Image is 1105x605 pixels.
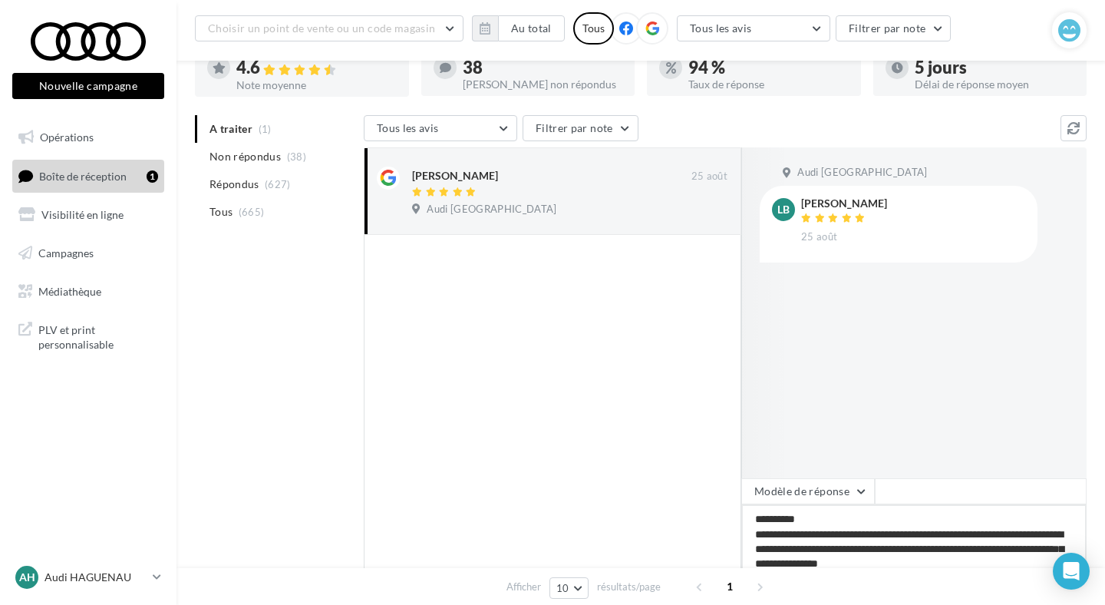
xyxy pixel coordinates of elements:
span: résultats/page [597,580,661,594]
span: Visibilité en ligne [41,208,124,221]
span: Tous les avis [377,121,439,134]
div: 94 % [688,59,849,76]
span: 1 [717,574,742,599]
span: 25 août [801,230,837,244]
button: Choisir un point de vente ou un code magasin [195,15,463,41]
button: 10 [549,577,589,599]
button: Tous les avis [677,15,830,41]
button: Au total [472,15,565,41]
a: Campagnes [9,237,167,269]
span: (627) [265,178,291,190]
a: Médiathèque [9,276,167,308]
span: lb [777,202,790,217]
span: Audi [GEOGRAPHIC_DATA] [797,166,927,180]
span: PLV et print personnalisable [38,319,158,352]
div: [PERSON_NAME] [412,168,498,183]
button: Modèle de réponse [741,478,875,504]
button: Tous les avis [364,115,517,141]
a: Boîte de réception1 [9,160,167,193]
span: (665) [239,206,265,218]
div: [PERSON_NAME] [801,198,887,209]
span: Audi [GEOGRAPHIC_DATA] [427,203,556,217]
a: PLV et print personnalisable [9,313,167,359]
span: Campagnes [38,246,94,260]
div: 38 [463,59,623,76]
span: Médiathèque [38,284,101,297]
span: Afficher [506,580,541,594]
span: 10 [556,582,569,594]
div: 5 jours [915,59,1075,76]
a: AH Audi HAGUENAU [12,563,164,592]
span: (38) [287,150,306,163]
div: Taux de réponse [688,79,849,90]
span: 25 août [691,170,727,183]
div: 1 [147,170,158,183]
div: Open Intercom Messenger [1053,553,1090,590]
div: 4.6 [236,59,397,77]
span: Opérations [40,131,94,144]
button: Filtrer par note [523,115,638,141]
div: Délai de réponse moyen [915,79,1075,90]
p: Audi HAGUENAU [45,570,147,585]
span: Boîte de réception [39,169,127,182]
span: Tous les avis [690,21,752,35]
span: Répondus [209,177,259,192]
div: Note moyenne [236,80,397,91]
span: Choisir un point de vente ou un code magasin [208,21,435,35]
div: Tous [573,12,614,45]
button: Au total [498,15,565,41]
a: Opérations [9,121,167,154]
div: [PERSON_NAME] non répondus [463,79,623,90]
span: Tous [209,204,233,220]
span: Non répondus [209,149,281,164]
button: Filtrer par note [836,15,952,41]
a: Visibilité en ligne [9,199,167,231]
button: Nouvelle campagne [12,73,164,99]
span: AH [19,570,35,585]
